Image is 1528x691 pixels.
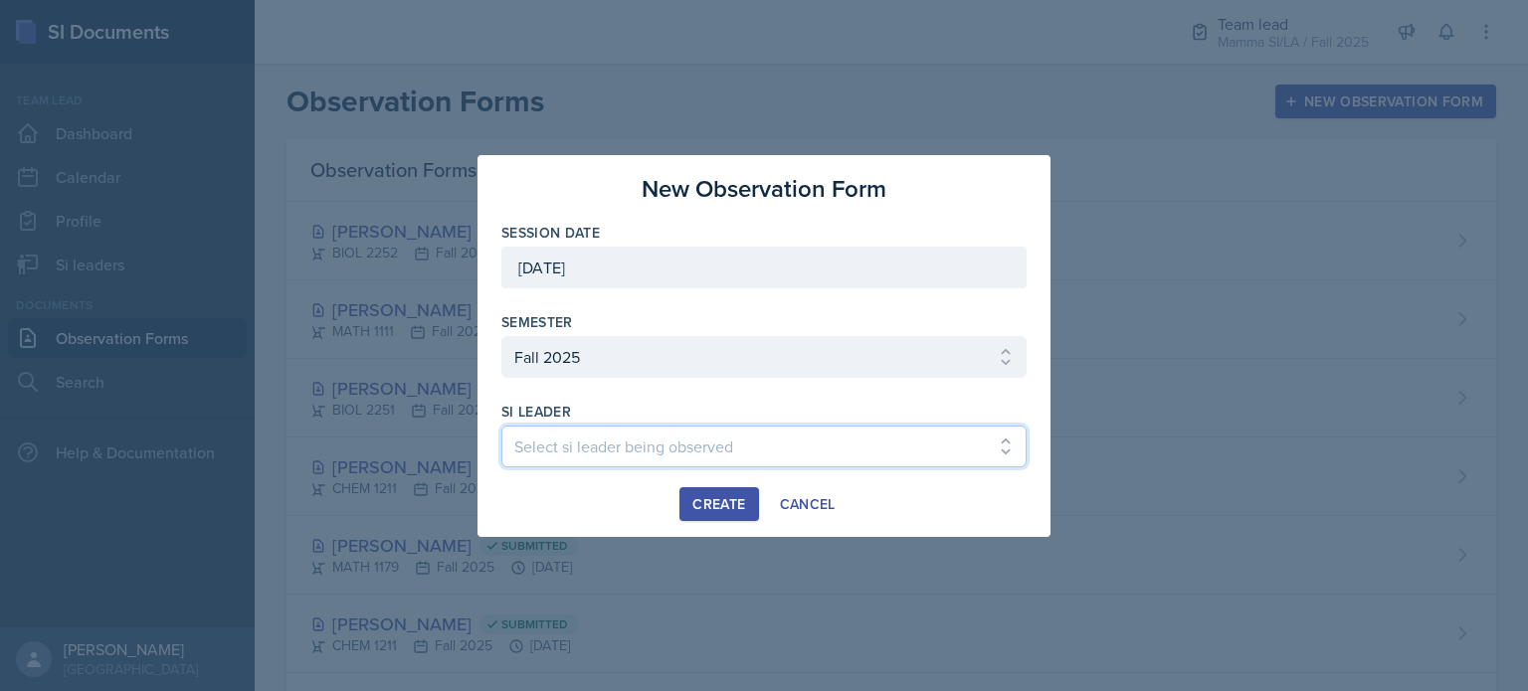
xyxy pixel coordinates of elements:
h3: New Observation Form [642,171,886,207]
div: Cancel [780,496,836,512]
button: Cancel [767,487,849,521]
div: Create [692,496,745,512]
label: si leader [501,402,571,422]
label: Session Date [501,223,600,243]
label: Semester [501,312,573,332]
button: Create [679,487,758,521]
